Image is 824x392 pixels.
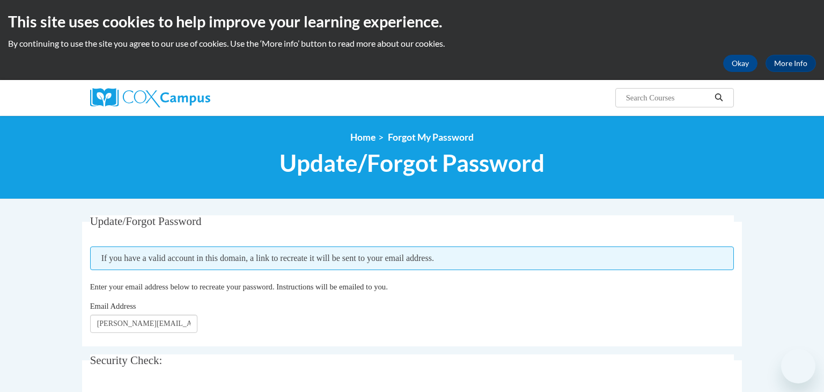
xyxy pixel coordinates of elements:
a: Cox Campus [90,88,294,107]
span: Forgot My Password [388,132,474,143]
h2: This site uses cookies to help improve your learning experience. [8,11,816,32]
span: Update/Forgot Password [90,215,202,228]
img: Cox Campus [90,88,210,107]
iframe: Button to launch messaging window [781,349,815,383]
input: Search Courses [625,91,711,104]
span: If you have a valid account in this domain, a link to recreate it will be sent to your email addr... [90,246,734,270]
span: Email Address [90,302,136,310]
span: Update/Forgot Password [279,149,545,177]
button: Okay [723,55,757,72]
span: Security Check: [90,354,163,367]
a: More Info [766,55,816,72]
span: Enter your email address below to recreate your password. Instructions will be emailed to you. [90,282,388,291]
p: By continuing to use the site you agree to our use of cookies. Use the ‘More info’ button to read... [8,38,816,49]
input: Email [90,315,197,333]
button: Search [711,91,727,104]
a: Home [350,132,376,143]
